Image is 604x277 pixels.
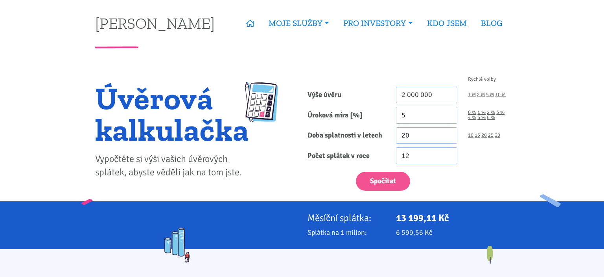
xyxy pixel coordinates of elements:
a: 5 M [486,92,494,97]
label: Počet splátek v roce [302,147,390,164]
p: Měsíční splátka: [308,212,385,223]
a: 25 [488,133,494,138]
a: 1 M [468,92,476,97]
p: Splátka na 1 milion: [308,227,385,238]
a: 10 M [495,92,506,97]
button: Spočítat [356,172,410,191]
a: 10 [468,133,473,138]
span: Rychlé volby [468,77,496,82]
a: 0 % [468,110,476,115]
a: BLOG [474,14,509,32]
label: Výše úvěru [302,87,390,104]
p: 13 199,11 Kč [396,212,509,223]
a: 2 M [477,92,485,97]
a: 30 [495,133,500,138]
a: 15 [475,133,480,138]
a: PRO INVESTORY [336,14,420,32]
label: Úroková míra [%] [302,107,390,124]
a: 1 % [477,110,486,115]
a: [PERSON_NAME] [95,15,215,31]
a: KDO JSEM [420,14,474,32]
a: 3 % [496,110,505,115]
a: 5 % [477,115,486,120]
p: 6 599,56 Kč [396,227,509,238]
h1: Úvěrová kalkulačka [95,82,249,145]
p: Vypočtěte si výši vašich úvěrových splátek, abyste věděli jak na tom jste. [95,152,249,179]
a: 6 % [487,115,495,120]
a: MOJE SLUŽBY [261,14,336,32]
a: 4 % [468,115,476,120]
a: 2 % [487,110,495,115]
a: 20 [481,133,487,138]
label: Doba splatnosti v letech [302,127,390,144]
